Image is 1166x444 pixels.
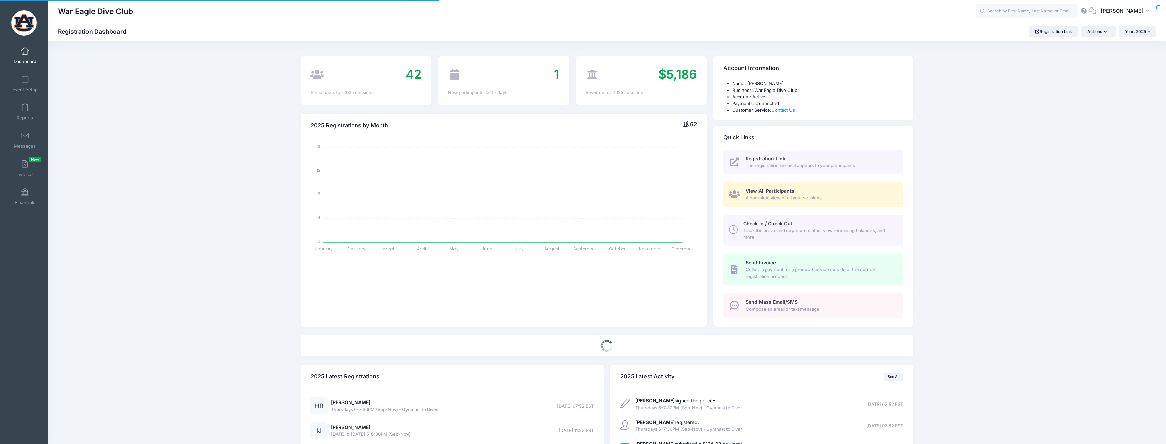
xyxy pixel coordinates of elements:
[9,44,41,67] a: Dashboard
[318,238,320,244] tspan: 0
[746,188,794,194] span: View All Participants
[586,89,697,96] div: Revenue for 2025 sessions
[450,246,459,252] tspan: May
[515,246,524,252] tspan: July
[746,306,896,313] span: Compose an email or text message.
[573,246,596,252] tspan: September
[331,431,411,438] span: [DATE] & [DATE] 5-6:30PM (Sep-Nov)
[544,246,559,252] tspan: August
[382,246,396,252] tspan: March
[310,422,328,439] div: IJ
[1029,26,1078,37] a: Registration Link
[1081,26,1115,37] button: Actions
[16,171,34,177] span: Invoices
[723,59,779,78] h4: Account Information
[14,143,36,149] span: Messages
[310,367,379,387] h4: 2025 Latest Registrations
[723,128,754,147] h4: Quick Links
[746,162,896,169] span: The registration link as it appears to your participants.
[746,155,785,161] span: Registration Link
[11,10,37,36] img: War Eagle Dive Club
[557,403,594,410] span: [DATE] 07:52 EST
[9,128,41,152] a: Messages
[866,401,903,408] span: [DATE] 07:52 EST
[14,59,36,64] span: Dashboard
[723,182,903,207] a: View All Participants A complete view of all your sessions.
[635,426,742,433] span: Thursdays 6-7:30PM (Sep-Nov) - Gymnast to Diver
[310,397,328,414] div: HB
[690,121,697,128] span: 62
[310,428,328,434] a: IJ
[318,214,320,220] tspan: 4
[732,107,903,114] li: Customer Service:
[746,260,776,265] span: Send Invoice
[723,254,903,285] a: Send Invoice Collect a payment for a product/service outside of the normal registration process
[9,157,41,180] a: InvoicesNew
[635,405,742,411] span: Thursdays 6-7:30PM (Sep-Nov) - Gymnast to Diver
[620,367,675,387] h4: 2025 Latest Activity
[1096,3,1156,19] button: [PERSON_NAME]
[559,427,594,434] span: [DATE] 11:22 EST
[635,419,675,425] strong: [PERSON_NAME]
[12,87,38,93] span: Event Setup
[732,94,903,100] li: Account: Active
[310,404,328,409] a: HB
[481,246,492,252] tspan: June
[331,399,370,405] a: [PERSON_NAME]
[15,200,35,205] span: Financials
[743,220,793,226] span: Check In / Check Out
[723,215,903,246] a: Check In / Check Out Track the arrival and departure status, view remaining balances, and more.
[746,195,896,201] span: A complete view of all your sessions.
[331,424,370,430] a: [PERSON_NAME]
[310,116,388,135] h4: 2025 Registrations by Month
[9,72,41,96] a: Event Setup
[448,89,559,96] div: New participants: last 7 days
[672,246,693,252] tspan: December
[347,246,365,252] tspan: February
[732,100,903,107] li: Payments: Connected
[635,419,699,425] a: [PERSON_NAME]registered.
[976,4,1078,18] input: Search by First Name, Last Name, or Email...
[1101,7,1144,15] span: [PERSON_NAME]
[746,266,896,280] span: Collect a payment for a product/service outside of the normal registration process
[635,398,675,404] strong: [PERSON_NAME]
[1125,29,1146,34] span: Year: 2025
[9,185,41,209] a: Financials
[723,293,903,318] a: Send Mass Email/SMS Compose an email or text message.
[406,67,421,82] span: 42
[58,3,133,19] h1: War Eagle Dive Club
[723,150,903,175] a: Registration Link The registration link as it appears to your participants.
[554,67,559,82] span: 1
[866,423,903,429] span: [DATE] 07:52 EST
[17,115,33,121] span: Reports
[417,246,426,252] tspan: April
[884,373,903,381] a: See All
[317,167,320,173] tspan: 12
[639,246,660,252] tspan: November
[331,406,438,413] span: Thursdays 6-7:30PM (Sep-Nov) - Gymnast to Diver
[58,28,132,35] h1: Registration Dashboard
[29,157,41,162] span: New
[316,144,320,149] tspan: 16
[310,89,421,96] div: Participants for 2025 sessions
[635,398,718,404] a: [PERSON_NAME]signed the policies.
[746,299,798,305] span: Send Mass Email/SMS
[732,80,903,87] li: Name: [PERSON_NAME]
[9,100,41,124] a: Reports
[1119,26,1156,37] button: Year: 2025
[658,67,697,82] span: $5,186
[771,107,795,113] a: Contact Us
[318,191,320,197] tspan: 8
[743,227,895,241] span: Track the arrival and departure status, view remaining balances, and more.
[732,87,903,94] li: Business: War Eagle Dive Club
[315,246,333,252] tspan: January
[609,246,625,252] tspan: October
